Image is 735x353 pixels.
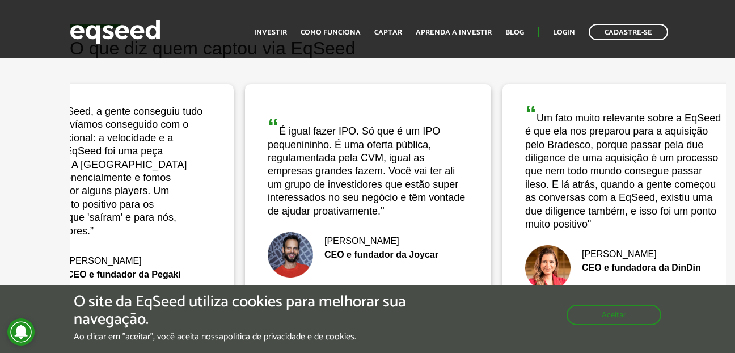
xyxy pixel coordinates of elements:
[74,331,426,342] p: Ao clicar em "aceitar", você aceita nossa .
[268,232,313,278] img: Rafael Taube
[10,270,211,279] div: CEO e fundador da Pegaki
[589,24,668,40] a: Cadastre-se
[525,102,726,232] div: Um fato muito relevante sobre a EqSeed é que ela nos preparou para a aquisição pelo Bradesco, por...
[553,29,575,36] a: Login
[10,257,211,266] div: [PERSON_NAME]
[525,101,537,126] span: “
[254,29,287,36] a: Investir
[416,29,492,36] a: Aprenda a investir
[74,293,426,329] h5: O site da EqSeed utiliza cookies para melhorar sua navegação.
[525,245,571,291] img: Stephánie Fleury
[223,333,354,342] a: política de privacidade e de cookies
[525,263,726,272] div: CEO e fundadora da DinDin
[567,305,661,325] button: Aceitar
[525,250,726,259] div: [PERSON_NAME]
[268,237,468,246] div: [PERSON_NAME]
[374,29,402,36] a: Captar
[268,115,468,218] div: É igual fazer IPO. Só que é um IPO pequenininho. É uma oferta pública, regulamentada pela CVM, ig...
[301,29,361,36] a: Como funciona
[268,114,279,139] span: “
[10,95,211,238] div: Com a EqSeed, a gente conseguiu tudo o que não havíamos conseguido com o modelo tradicional: a ve...
[70,17,160,47] img: EqSeed
[505,29,524,36] a: Blog
[268,250,468,259] div: CEO e fundador da Joycar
